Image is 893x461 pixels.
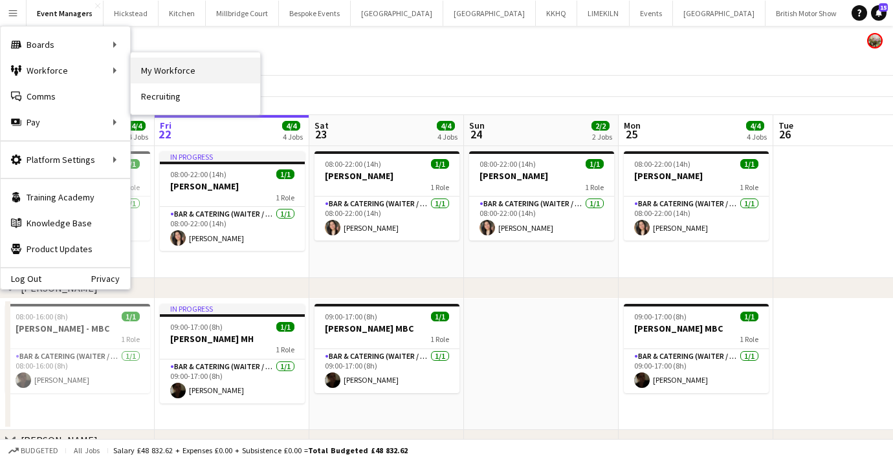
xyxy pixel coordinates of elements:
[170,169,226,179] span: 08:00-22:00 (14h)
[437,132,458,142] div: 4 Jobs
[591,121,610,131] span: 2/2
[1,236,130,262] a: Product Updates
[104,1,159,26] button: Hickstead
[469,120,485,131] span: Sun
[740,159,758,169] span: 1/1
[325,312,377,321] span: 09:00-17:00 (8h)
[630,1,673,26] button: Events
[313,127,329,142] span: 23
[279,1,351,26] button: Bespoke Events
[480,159,536,169] span: 08:00-22:00 (14h)
[71,445,102,455] span: All jobs
[1,147,130,173] div: Platform Settings
[1,32,130,58] div: Boards
[624,170,769,182] h3: [PERSON_NAME]
[351,1,443,26] button: [GEOGRAPHIC_DATA]
[747,132,767,142] div: 4 Jobs
[5,323,150,334] h3: [PERSON_NAME] - MBC
[469,170,614,182] h3: [PERSON_NAME]
[634,159,690,169] span: 08:00-22:00 (14h)
[469,151,614,241] app-job-card: 08:00-22:00 (14h)1/1[PERSON_NAME]1 RoleBar & Catering (Waiter / waitress)1/108:00-22:00 (14h)[PER...
[577,1,630,26] button: LIMEKILN
[1,273,41,284] a: Log Out
[21,446,58,455] span: Budgeted
[276,169,294,179] span: 1/1
[467,127,485,142] span: 24
[777,127,793,142] span: 26
[592,132,612,142] div: 2 Jobs
[1,58,130,83] div: Workforce
[314,170,459,182] h3: [PERSON_NAME]
[121,334,140,344] span: 1 Role
[206,1,279,26] button: Millbridge Court
[160,333,305,345] h3: [PERSON_NAME] MH
[314,120,329,131] span: Sat
[6,444,60,458] button: Budgeted
[766,1,848,26] button: British Motor Show
[5,304,150,393] app-job-card: 08:00-16:00 (8h)1/1[PERSON_NAME] - MBC1 RoleBar & Catering (Waiter / waitress)1/108:00-16:00 (8h)...
[314,349,459,393] app-card-role: Bar & Catering (Waiter / waitress)1/109:00-17:00 (8h)[PERSON_NAME]
[585,182,604,192] span: 1 Role
[740,182,758,192] span: 1 Role
[131,58,260,83] a: My Workforce
[469,197,614,241] app-card-role: Bar & Catering (Waiter / waitress)1/108:00-22:00 (14h)[PERSON_NAME]
[91,273,130,284] a: Privacy
[879,3,888,12] span: 15
[160,120,171,131] span: Fri
[740,334,758,344] span: 1 Role
[430,182,449,192] span: 1 Role
[113,445,408,455] div: Salary £48 832.62 + Expenses £0.00 + Subsistence £0.00 =
[276,322,294,332] span: 1/1
[314,323,459,334] h3: [PERSON_NAME] MBC
[867,33,883,48] app-user-avatar: Staffing Manager
[1,83,130,109] a: Comms
[325,159,381,169] span: 08:00-22:00 (14h)
[624,304,769,393] app-job-card: 09:00-17:00 (8h)1/1[PERSON_NAME] MBC1 RoleBar & Catering (Waiter / waitress)1/109:00-17:00 (8h)[P...
[131,83,260,109] a: Recruiting
[160,359,305,403] app-card-role: Bar & Catering (Waiter / waitress)1/109:00-17:00 (8h)[PERSON_NAME]
[276,345,294,354] span: 1 Role
[314,151,459,241] app-job-card: 08:00-22:00 (14h)1/1[PERSON_NAME]1 RoleBar & Catering (Waiter / waitress)1/108:00-22:00 (14h)[PER...
[160,207,305,251] app-card-role: Bar & Catering (Waiter / waitress)1/108:00-22:00 (14h)[PERSON_NAME]
[871,5,887,21] a: 15
[314,304,459,393] app-job-card: 09:00-17:00 (8h)1/1[PERSON_NAME] MBC1 RoleBar & Catering (Waiter / waitress)1/109:00-17:00 (8h)[P...
[1,210,130,236] a: Knowledge Base
[673,1,766,26] button: [GEOGRAPHIC_DATA]
[5,349,150,393] app-card-role: Bar & Catering (Waiter / waitress)1/108:00-16:00 (8h)[PERSON_NAME]
[159,1,206,26] button: Kitchen
[122,312,140,321] span: 1/1
[21,434,98,447] div: [PERSON_NAME]
[160,304,305,314] div: In progress
[160,151,305,162] div: In progress
[431,159,449,169] span: 1/1
[622,127,641,142] span: 25
[160,151,305,251] app-job-card: In progress08:00-22:00 (14h)1/1[PERSON_NAME]1 RoleBar & Catering (Waiter / waitress)1/108:00-22:0...
[158,127,171,142] span: 22
[624,197,769,241] app-card-role: Bar & Catering (Waiter / waitress)1/108:00-22:00 (14h)[PERSON_NAME]
[1,109,130,135] div: Pay
[308,445,408,455] span: Total Budgeted £48 832.62
[160,304,305,403] app-job-card: In progress09:00-17:00 (8h)1/1[PERSON_NAME] MH1 RoleBar & Catering (Waiter / waitress)1/109:00-17...
[740,312,758,321] span: 1/1
[634,312,687,321] span: 09:00-17:00 (8h)
[536,1,577,26] button: KKHQ
[586,159,604,169] span: 1/1
[283,132,303,142] div: 4 Jobs
[624,323,769,334] h3: [PERSON_NAME] MBC
[624,349,769,393] app-card-role: Bar & Catering (Waiter / waitress)1/109:00-17:00 (8h)[PERSON_NAME]
[276,193,294,202] span: 1 Role
[431,312,449,321] span: 1/1
[624,151,769,241] app-job-card: 08:00-22:00 (14h)1/1[PERSON_NAME]1 RoleBar & Catering (Waiter / waitress)1/108:00-22:00 (14h)[PER...
[443,1,536,26] button: [GEOGRAPHIC_DATA]
[16,312,68,321] span: 08:00-16:00 (8h)
[282,121,300,131] span: 4/4
[314,197,459,241] app-card-role: Bar & Catering (Waiter / waitress)1/108:00-22:00 (14h)[PERSON_NAME]
[1,184,130,210] a: Training Academy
